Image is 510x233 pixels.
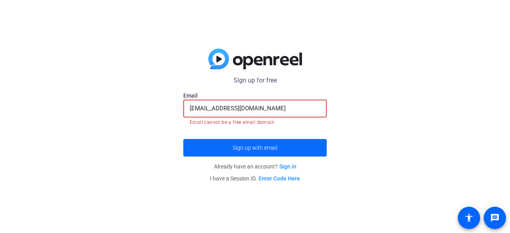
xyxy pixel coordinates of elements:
[190,104,320,113] input: Enter Email Address
[279,163,296,170] a: Sign in
[183,76,327,85] p: Sign up for free
[183,92,327,100] label: Email
[259,175,300,182] a: Enter Code Here
[210,175,300,182] span: I have a Session ID.
[190,117,320,126] mat-error: Email cannot be a free email domain
[214,163,296,170] span: Already have an account?
[208,49,302,69] img: blue-gradient.svg
[183,139,327,157] button: Sign up with email
[490,213,500,223] mat-icon: message
[464,213,474,223] mat-icon: accessibility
